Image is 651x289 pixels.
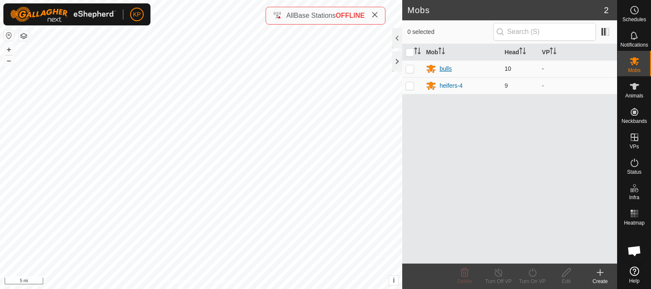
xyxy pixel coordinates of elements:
span: Help [629,278,640,283]
button: Map Layers [19,31,29,41]
th: Head [501,44,539,61]
span: Heatmap [624,220,645,225]
span: Animals [625,93,643,98]
span: VPs [629,144,639,149]
span: 9 [505,82,508,89]
span: KP [133,10,141,19]
div: Turn Off VP [481,278,515,285]
div: Turn On VP [515,278,549,285]
span: Delete [457,278,472,284]
input: Search (S) [493,23,596,41]
span: Base Stations [294,12,336,19]
a: Help [618,263,651,287]
span: Infra [629,195,639,200]
a: Privacy Policy [168,278,200,286]
span: Schedules [622,17,646,22]
div: Edit [549,278,583,285]
div: Open chat [622,238,647,264]
div: heifers-4 [440,81,462,90]
td: - [539,60,617,77]
button: – [4,56,14,66]
span: 2 [604,4,609,17]
th: VP [539,44,617,61]
button: Reset Map [4,31,14,41]
span: Mobs [628,68,640,73]
img: Gallagher Logo [10,7,116,22]
p-sorticon: Activate to sort [414,49,421,56]
td: - [539,77,617,94]
span: i [393,277,395,284]
p-sorticon: Activate to sort [519,49,526,56]
div: Create [583,278,617,285]
button: + [4,44,14,55]
span: All [287,12,294,19]
p-sorticon: Activate to sort [438,49,445,56]
span: Notifications [620,42,648,47]
p-sorticon: Activate to sort [550,49,556,56]
div: bulls [440,64,452,73]
span: Neckbands [621,119,647,124]
span: 0 selected [407,28,493,36]
span: Status [627,170,641,175]
span: OFFLINE [336,12,364,19]
a: Contact Us [209,278,234,286]
span: 10 [505,65,512,72]
button: i [389,276,398,285]
h2: Mobs [407,5,604,15]
th: Mob [423,44,501,61]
